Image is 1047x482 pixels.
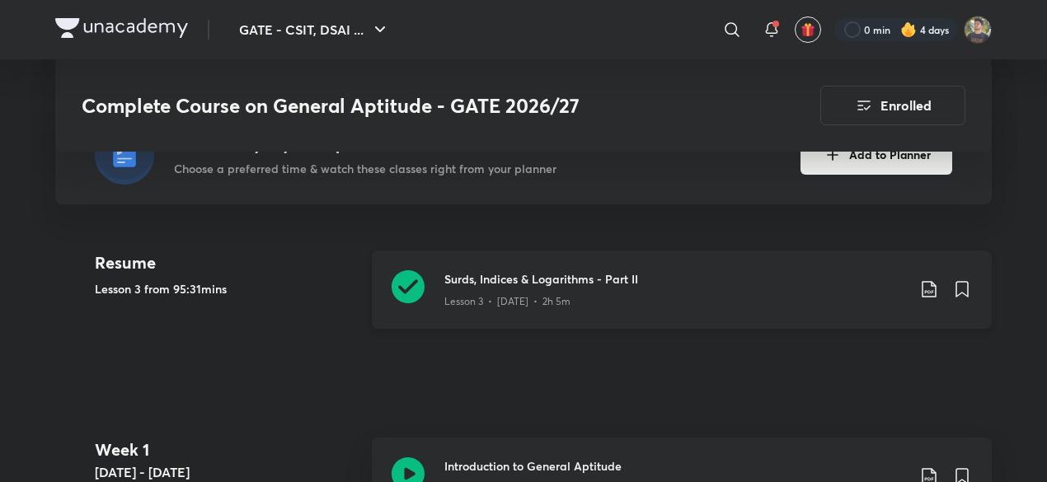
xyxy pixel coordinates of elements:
[444,270,906,288] h3: Surds, Indices & Logarithms - Part II
[55,18,188,42] a: Company Logo
[229,13,400,46] button: GATE - CSIT, DSAI ...
[95,438,359,462] h4: Week 1
[55,18,188,38] img: Company Logo
[174,160,556,177] p: Choose a preferred time & watch these classes right from your planner
[820,86,965,125] button: Enrolled
[801,22,815,37] img: avatar
[444,294,570,309] p: Lesson 3 • [DATE] • 2h 5m
[372,250,992,349] a: Surds, Indices & Logarithms - Part IILesson 3 • [DATE] • 2h 5m
[95,462,359,482] h5: [DATE] - [DATE]
[444,457,906,475] h3: Introduction to General Aptitude
[964,16,992,44] img: Ved prakash
[82,94,727,118] h3: Complete Course on General Aptitude - GATE 2026/27
[95,280,359,297] h5: Lesson 3 from 95:31mins
[795,16,821,43] button: avatar
[95,250,359,275] h4: Resume
[801,135,952,175] button: Add to Planner
[900,21,917,38] img: streak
